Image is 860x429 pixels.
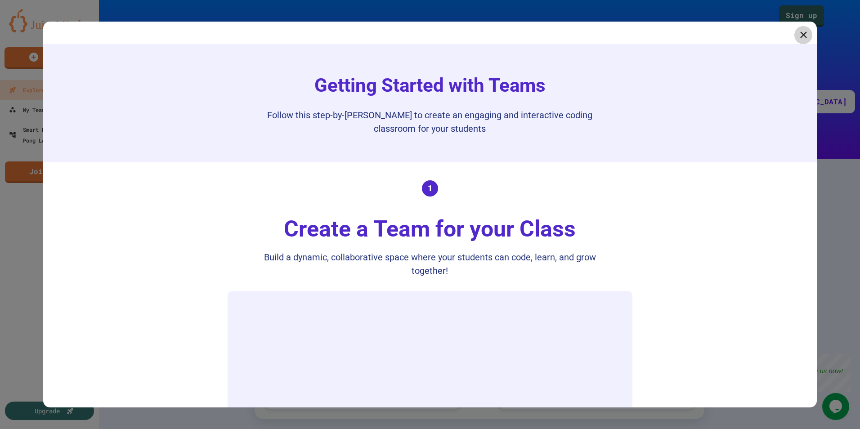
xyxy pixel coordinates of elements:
[250,250,610,277] div: Build a dynamic, collaborative space where your students can code, learn, and grow together!
[305,71,555,99] h1: Getting Started with Teams
[4,13,58,21] p: Chat with us now!
[250,108,610,135] p: Follow this step-by-[PERSON_NAME] to create an engaging and interactive coding classroom for your...
[275,212,585,246] div: Create a Team for your Class
[422,180,438,197] div: 1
